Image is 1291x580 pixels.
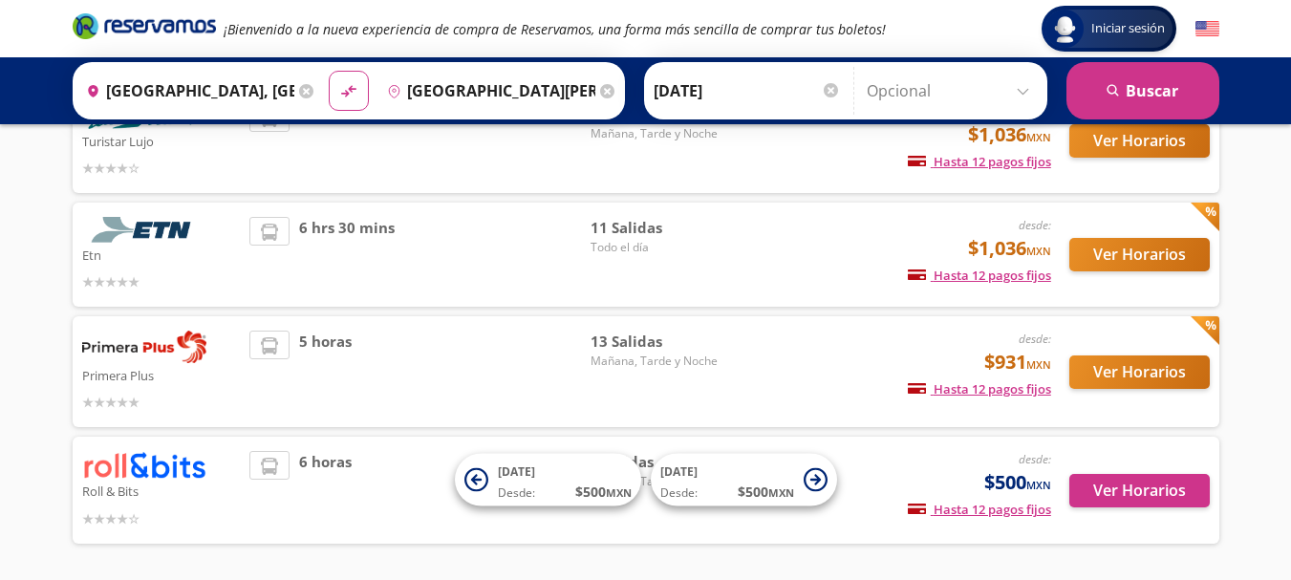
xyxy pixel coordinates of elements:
span: 11 Salidas [591,217,724,239]
small: MXN [606,485,632,500]
span: Hasta 12 pagos fijos [908,380,1051,397]
span: $ 500 [738,482,794,502]
button: Ver Horarios [1069,355,1210,389]
p: Etn [82,243,241,266]
button: Buscar [1066,62,1219,119]
span: 13 Salidas [591,331,724,353]
span: 5 Salidas [591,451,724,473]
p: Primera Plus [82,363,241,386]
span: Iniciar sesión [1084,19,1173,38]
button: [DATE]Desde:$500MXN [455,454,641,506]
span: $1,036 [968,120,1051,149]
button: English [1195,17,1219,41]
small: MXN [1026,130,1051,144]
em: desde: [1019,217,1051,233]
small: MXN [1026,244,1051,258]
span: Desde: [498,484,535,502]
em: desde: [1019,451,1051,467]
img: Etn [82,217,206,243]
span: 7 horas [299,103,352,179]
a: Brand Logo [73,11,216,46]
small: MXN [1026,478,1051,492]
button: Ver Horarios [1069,124,1210,158]
span: Mañana, Tarde y Noche [591,353,724,370]
span: Desde: [660,484,698,502]
span: $931 [984,348,1051,376]
em: desde: [1019,331,1051,347]
input: Opcional [867,67,1038,115]
span: Mañana, Tarde y Noche [591,125,724,142]
small: MXN [768,485,794,500]
span: 6 horas [299,451,352,528]
span: 5 horas [299,331,352,413]
img: Primera Plus [82,331,206,363]
small: MXN [1026,357,1051,372]
span: Hasta 12 pagos fijos [908,153,1051,170]
span: Hasta 12 pagos fijos [908,501,1051,518]
img: Roll & Bits [82,451,206,479]
span: $ 500 [575,482,632,502]
span: [DATE] [660,463,698,480]
input: Buscar Origen [78,67,294,115]
p: Roll & Bits [82,479,241,502]
i: Brand Logo [73,11,216,40]
button: Ver Horarios [1069,474,1210,507]
em: ¡Bienvenido a la nueva experiencia de compra de Reservamos, una forma más sencilla de comprar tus... [224,20,886,38]
span: 6 hrs 30 mins [299,217,395,292]
span: $1,036 [968,234,1051,263]
input: Elegir Fecha [654,67,841,115]
span: $500 [984,468,1051,497]
span: Hasta 12 pagos fijos [908,267,1051,284]
input: Buscar Destino [379,67,595,115]
span: Todo el día [591,239,724,256]
p: Turistar Lujo [82,129,241,152]
span: [DATE] [498,463,535,480]
button: Ver Horarios [1069,238,1210,271]
button: [DATE]Desde:$500MXN [651,454,837,506]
